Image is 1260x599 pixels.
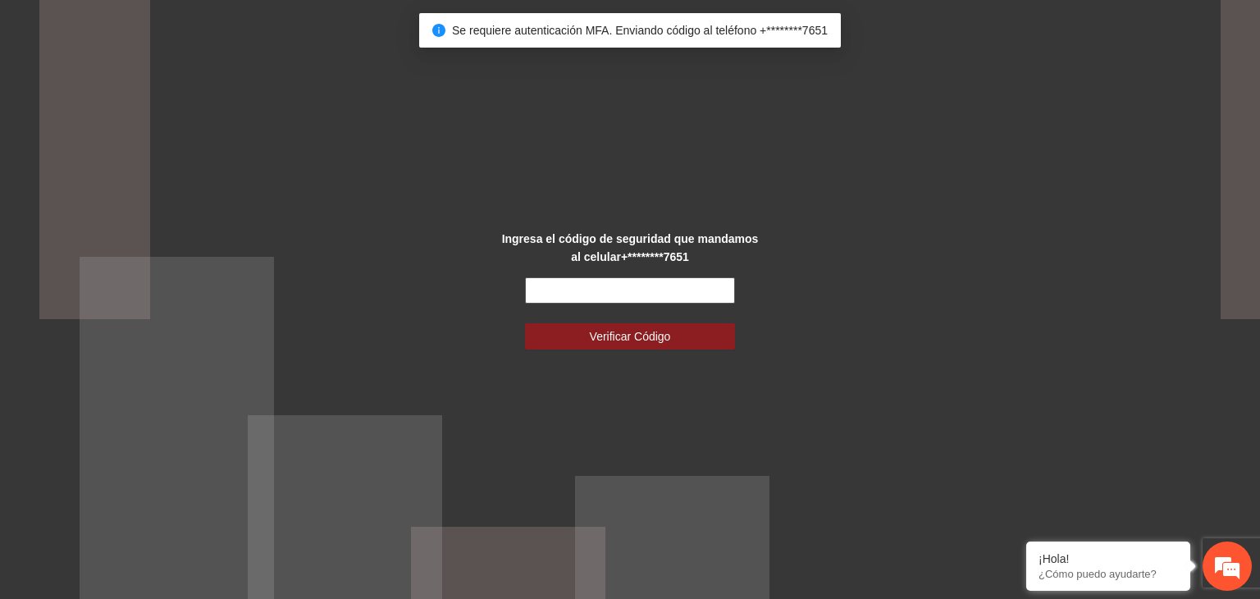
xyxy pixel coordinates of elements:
div: Chatee con nosotros ahora [85,84,276,105]
span: info-circle [432,24,445,37]
span: Verificar Código [590,327,671,345]
strong: Ingresa el código de seguridad que mandamos al celular +********7651 [502,232,759,263]
textarea: Escriba su mensaje y pulse “Intro” [8,414,313,471]
span: Estamos en línea. [95,202,226,368]
div: ¡Hola! [1039,552,1178,565]
div: Minimizar ventana de chat en vivo [269,8,308,48]
button: Verificar Código [525,323,735,350]
p: ¿Cómo puedo ayudarte? [1039,568,1178,580]
span: Se requiere autenticación MFA. Enviando código al teléfono +********7651 [452,24,828,37]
